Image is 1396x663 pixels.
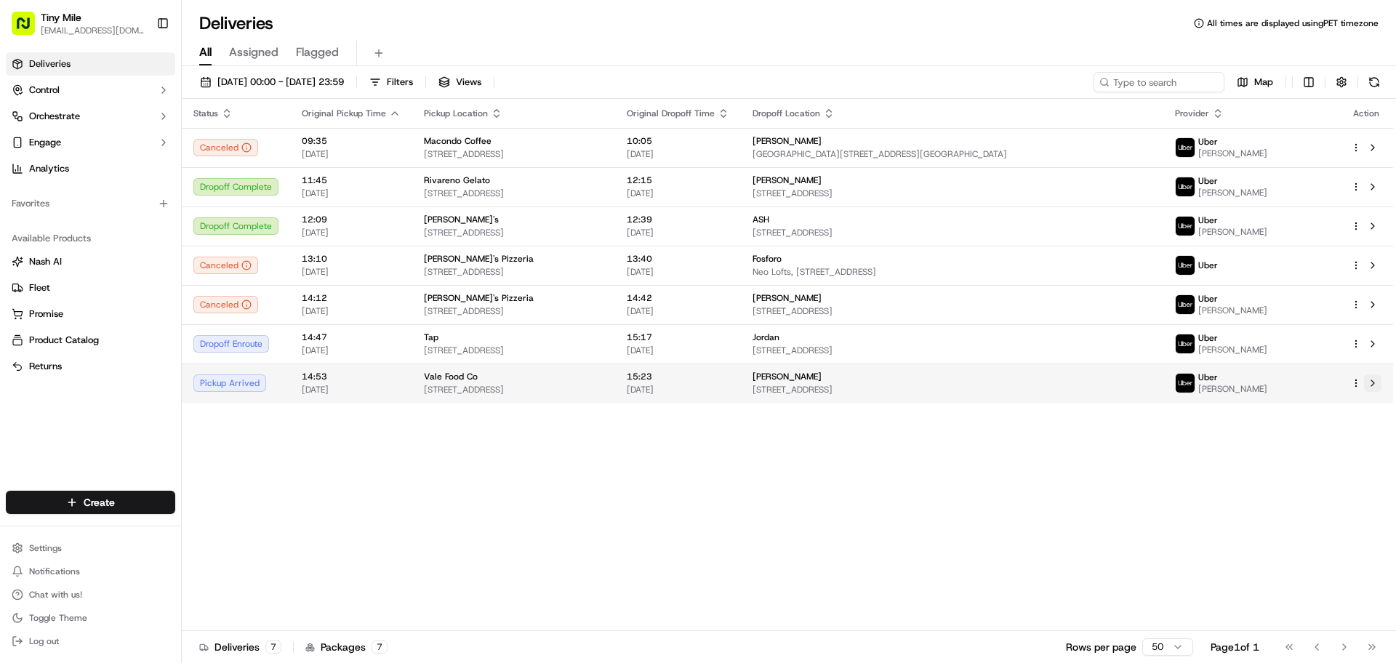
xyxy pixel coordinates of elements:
[753,135,822,147] span: [PERSON_NAME]
[753,188,1152,199] span: [STREET_ADDRESS]
[9,205,117,231] a: 📗Knowledge Base
[627,345,729,356] span: [DATE]
[387,76,413,89] span: Filters
[15,58,265,81] p: Welcome 👋
[627,305,729,317] span: [DATE]
[29,542,62,554] span: Settings
[15,212,26,224] div: 📗
[1198,260,1218,271] span: Uber
[217,76,344,89] span: [DATE] 00:00 - [DATE] 23:59
[296,44,339,61] span: Flagged
[29,110,80,123] span: Orchestrate
[84,495,115,510] span: Create
[6,6,151,41] button: Tiny Mile[EMAIL_ADDRESS][DOMAIN_NAME]
[302,227,401,238] span: [DATE]
[424,108,488,119] span: Pickup Location
[753,305,1152,317] span: [STREET_ADDRESS]
[753,331,779,343] span: Jordan
[456,76,481,89] span: Views
[424,227,603,238] span: [STREET_ADDRESS]
[29,281,50,294] span: Fleet
[6,608,175,628] button: Toggle Theme
[1198,371,1218,383] span: Uber
[12,360,169,373] a: Returns
[1207,17,1379,29] span: All times are displayed using PET timezone
[424,305,603,317] span: [STREET_ADDRESS]
[1230,72,1280,92] button: Map
[753,266,1152,278] span: Neo Lofts, [STREET_ADDRESS]
[753,174,822,186] span: [PERSON_NAME]
[1198,187,1267,198] span: [PERSON_NAME]
[41,10,81,25] button: Tiny Mile
[29,255,62,268] span: Nash AI
[627,331,729,343] span: 15:17
[627,227,729,238] span: [DATE]
[424,384,603,395] span: [STREET_ADDRESS]
[1176,295,1195,314] img: uber-new-logo.jpeg
[302,371,401,382] span: 14:53
[29,612,87,624] span: Toggle Theme
[6,227,175,250] div: Available Products
[49,153,184,165] div: We're available if you need us!
[302,188,401,199] span: [DATE]
[424,174,490,186] span: Rivareno Gelato
[1364,72,1384,92] button: Refresh
[302,135,401,147] span: 09:35
[6,157,175,180] a: Analytics
[627,266,729,278] span: [DATE]
[424,188,603,199] span: [STREET_ADDRESS]
[193,257,258,274] div: Canceled
[627,214,729,225] span: 12:39
[29,334,99,347] span: Product Catalog
[753,108,820,119] span: Dropoff Location
[6,329,175,352] button: Product Catalog
[1198,226,1267,238] span: [PERSON_NAME]
[193,72,350,92] button: [DATE] 00:00 - [DATE] 23:59
[627,188,729,199] span: [DATE]
[305,640,388,654] div: Packages
[753,227,1152,238] span: [STREET_ADDRESS]
[1176,374,1195,393] img: uber-new-logo.jpeg
[753,214,769,225] span: ASH
[302,214,401,225] span: 12:09
[6,105,175,128] button: Orchestrate
[1254,76,1273,89] span: Map
[302,305,401,317] span: [DATE]
[627,292,729,304] span: 14:42
[6,250,175,273] button: Nash AI
[103,246,176,257] a: Powered byPylon
[29,360,62,373] span: Returns
[6,561,175,582] button: Notifications
[1094,72,1224,92] input: Type to search
[302,108,386,119] span: Original Pickup Time
[302,384,401,395] span: [DATE]
[753,345,1152,356] span: [STREET_ADDRESS]
[424,148,603,160] span: [STREET_ADDRESS]
[1176,256,1195,275] img: uber-new-logo.jpeg
[6,491,175,514] button: Create
[29,84,60,97] span: Control
[1176,138,1195,157] img: uber-new-logo.jpeg
[6,192,175,215] div: Favorites
[627,148,729,160] span: [DATE]
[753,148,1152,160] span: [GEOGRAPHIC_DATA][STREET_ADDRESS][GEOGRAPHIC_DATA]
[193,296,258,313] button: Canceled
[6,631,175,651] button: Log out
[627,174,729,186] span: 12:15
[137,211,233,225] span: API Documentation
[1198,293,1218,305] span: Uber
[29,57,71,71] span: Deliveries
[38,94,262,109] input: Got a question? Start typing here...
[1198,383,1267,395] span: [PERSON_NAME]
[1176,217,1195,236] img: uber-new-logo.jpeg
[29,566,80,577] span: Notifications
[432,72,488,92] button: Views
[265,640,281,654] div: 7
[302,266,401,278] span: [DATE]
[199,12,273,35] h1: Deliveries
[753,292,822,304] span: [PERSON_NAME]
[1198,175,1218,187] span: Uber
[29,589,82,600] span: Chat with us!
